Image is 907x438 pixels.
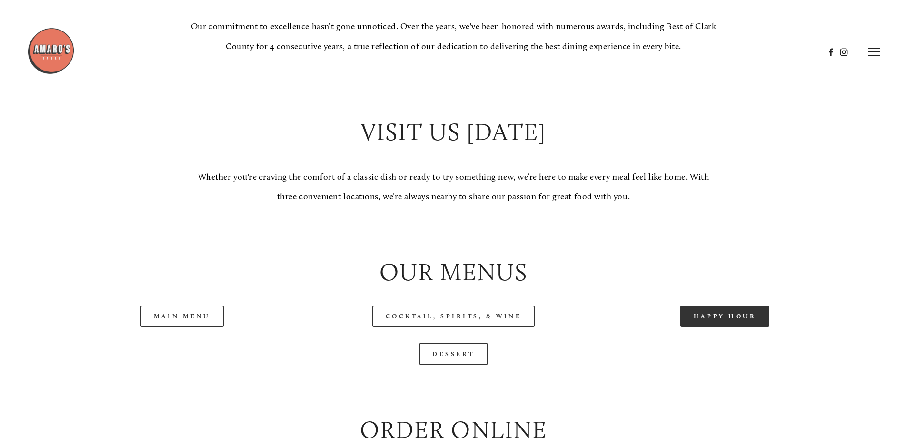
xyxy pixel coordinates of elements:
a: Dessert [419,343,488,365]
a: Main Menu [140,306,224,327]
img: Amaro's Table [27,27,75,75]
h2: Visit Us [DATE] [190,115,717,149]
h2: Our Menus [54,255,852,289]
a: Cocktail, Spirits, & Wine [372,306,535,327]
p: Whether you're craving the comfort of a classic dish or ready to try something new, we’re here to... [190,167,717,207]
a: Happy Hour [680,306,770,327]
